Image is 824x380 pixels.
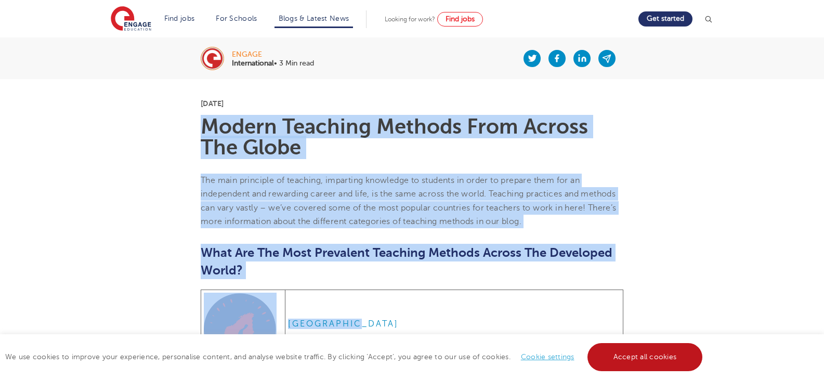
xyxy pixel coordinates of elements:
h2: What Are The Most Prevalent Teaching Methods Across The Developed World? [201,244,623,279]
h6: [GEOGRAPHIC_DATA] [288,319,620,329]
p: • 3 Min read [232,60,314,67]
h1: Modern Teaching Methods From Across The Globe [201,116,623,158]
div: engage [232,51,314,58]
a: Cookie settings [521,353,574,361]
a: For Schools [216,15,257,22]
span: Looking for work? [385,16,435,23]
a: Get started [638,11,692,27]
a: Accept all cookies [587,343,703,371]
b: International [232,59,274,67]
a: Find jobs [164,15,195,22]
a: Find jobs [437,12,483,27]
span: Find jobs [446,15,475,23]
img: Engage Education [111,6,151,32]
p: [DATE] [201,100,623,107]
a: Blogs & Latest News [279,15,349,22]
span: We use cookies to improve your experience, personalise content, and analyse website traffic. By c... [5,353,705,361]
span: The main principle of teaching, imparting knowledge to students in order to prepare them for an i... [201,176,617,226]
